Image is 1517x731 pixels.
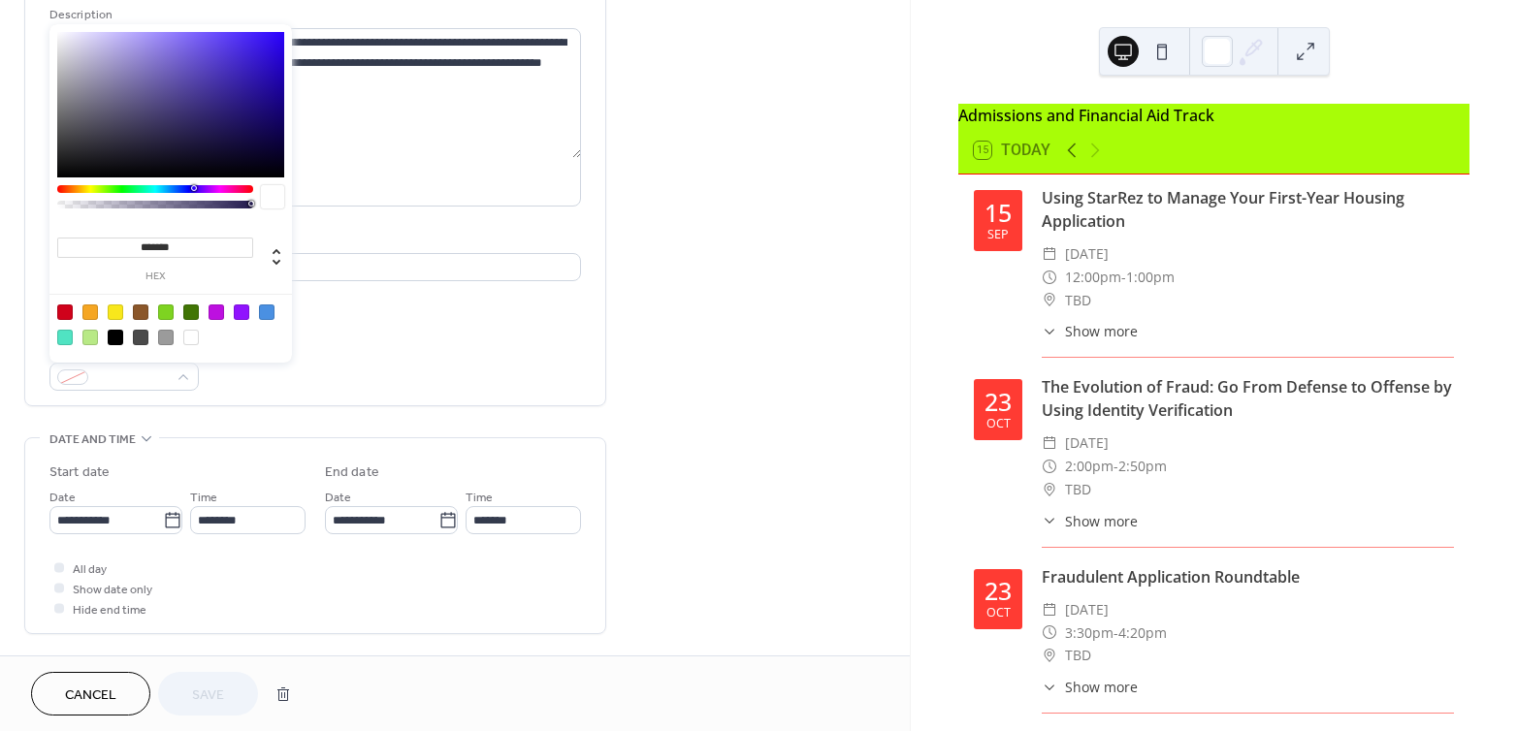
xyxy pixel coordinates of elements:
[1042,186,1454,233] div: Using StarRez to Manage Your First-Year Housing Application
[1042,511,1138,531] button: ​Show more
[1042,644,1057,667] div: ​
[1042,266,1057,289] div: ​
[1114,621,1118,645] span: -
[57,330,73,345] div: #50E3C2
[1042,511,1057,531] div: ​
[73,600,146,620] span: Hide end time
[1042,375,1454,422] div: The Evolution of Fraud: Go From Defense to Offense by Using Identity Verification
[49,429,136,450] span: Date and time
[49,462,110,483] div: Start date
[49,230,577,250] div: Location
[82,330,98,345] div: #B8E986
[1126,266,1175,289] span: 1:00pm
[958,104,1469,127] div: Admissions and Financial Aid Track
[984,390,1012,414] div: 23
[259,304,274,320] div: #4A90E2
[133,330,148,345] div: #4A4A4A
[1042,478,1057,501] div: ​
[1118,455,1167,478] span: 2:50pm
[1118,621,1167,645] span: 4:20pm
[209,304,224,320] div: #BD10E0
[1042,621,1057,645] div: ​
[158,304,174,320] div: #7ED321
[73,580,152,600] span: Show date only
[31,672,150,715] button: Cancel
[190,488,217,508] span: Time
[1042,455,1057,478] div: ​
[57,271,253,282] label: hex
[1065,644,1091,667] span: TBD
[1042,598,1057,621] div: ​
[986,607,1011,620] div: Oct
[1042,242,1057,266] div: ​
[73,559,107,580] span: All day
[1065,621,1114,645] span: 3:30pm
[183,330,199,345] div: #FFFFFF
[1065,677,1138,697] span: Show more
[1042,289,1057,312] div: ​
[158,330,174,345] div: #9B9B9B
[234,304,249,320] div: #9013FE
[1121,266,1126,289] span: -
[984,579,1012,603] div: 23
[108,330,123,345] div: #000000
[1042,321,1138,341] button: ​Show more
[133,304,148,320] div: #8B572A
[108,304,123,320] div: #F8E71C
[183,304,199,320] div: #417505
[49,5,577,25] div: Description
[325,488,351,508] span: Date
[987,229,1009,241] div: Sep
[1065,511,1138,531] span: Show more
[1042,565,1454,588] div: Fraudulent Application Roundtable
[1065,455,1114,478] span: 2:00pm
[1042,677,1057,697] div: ​
[65,685,116,706] span: Cancel
[325,462,379,483] div: End date
[57,304,73,320] div: #D0021B
[986,418,1011,430] div: Oct
[49,488,76,508] span: Date
[1065,289,1091,312] span: TBD
[1065,598,1109,621] span: [DATE]
[1065,242,1109,266] span: [DATE]
[1042,677,1138,697] button: ​Show more
[1065,266,1121,289] span: 12:00pm
[1042,321,1057,341] div: ​
[1065,431,1109,455] span: [DATE]
[1065,321,1138,341] span: Show more
[82,304,98,320] div: #F5A623
[466,488,493,508] span: Time
[1065,478,1091,501] span: TBD
[1114,455,1118,478] span: -
[1042,431,1057,455] div: ​
[984,201,1012,225] div: 15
